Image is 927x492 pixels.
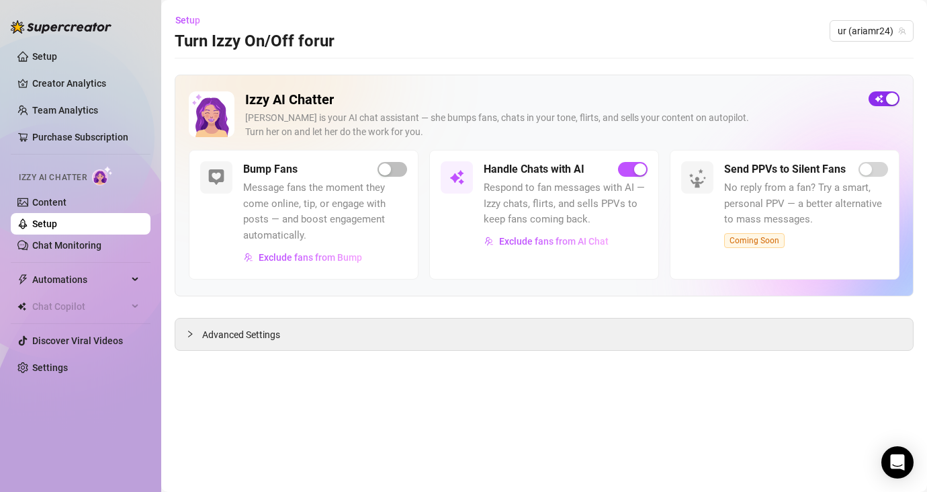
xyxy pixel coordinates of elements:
span: thunderbolt [17,274,28,285]
img: svg%3e [208,169,224,186]
img: silent-fans-ppv-o-N6Mmdf.svg [689,169,710,190]
span: Coming Soon [724,233,785,248]
h5: Bump Fans [243,161,298,177]
span: No reply from a fan? Try a smart, personal PPV — a better alternative to mass messages. [724,180,888,228]
h5: Send PPVs to Silent Fans [724,161,846,177]
span: collapsed [186,330,194,338]
span: Advanced Settings [202,327,280,342]
button: Exclude fans from AI Chat [484,231,609,252]
span: Chat Copilot [32,296,128,317]
img: AI Chatter [92,166,113,186]
button: Exclude fans from Bump [243,247,363,268]
a: Setup [32,51,57,62]
h3: Turn Izzy On/Off for ur [175,31,335,52]
span: Setup [175,15,200,26]
img: Chat Copilot [17,302,26,311]
img: svg%3e [244,253,253,262]
span: team [898,27,906,35]
img: logo-BBDzfeDw.svg [11,20,112,34]
span: Respond to fan messages with AI — Izzy chats, flirts, and sells PPVs to keep fans coming back. [484,180,648,228]
img: Izzy AI Chatter [189,91,234,137]
a: Settings [32,362,68,373]
a: Purchase Subscription [32,132,128,142]
a: Discover Viral Videos [32,335,123,346]
h2: Izzy AI Chatter [245,91,858,108]
span: Message fans the moment they come online, tip, or engage with posts — and boost engagement automa... [243,180,407,243]
div: Open Intercom Messenger [881,446,914,479]
div: [PERSON_NAME] is your AI chat assistant — she bumps fans, chats in your tone, flirts, and sells y... [245,111,858,139]
span: Automations [32,269,128,290]
img: svg%3e [449,169,465,186]
span: Izzy AI Chatter [19,171,87,184]
button: Setup [175,9,211,31]
span: Exclude fans from Bump [259,252,362,263]
a: Content [32,197,67,208]
a: Creator Analytics [32,73,140,94]
h5: Handle Chats with AI [484,161,584,177]
span: ur (ariamr24) [838,21,906,41]
a: Chat Monitoring [32,240,101,251]
div: collapsed [186,327,202,341]
a: Setup [32,218,57,229]
img: svg%3e [484,237,494,246]
span: Exclude fans from AI Chat [499,236,609,247]
a: Team Analytics [32,105,98,116]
